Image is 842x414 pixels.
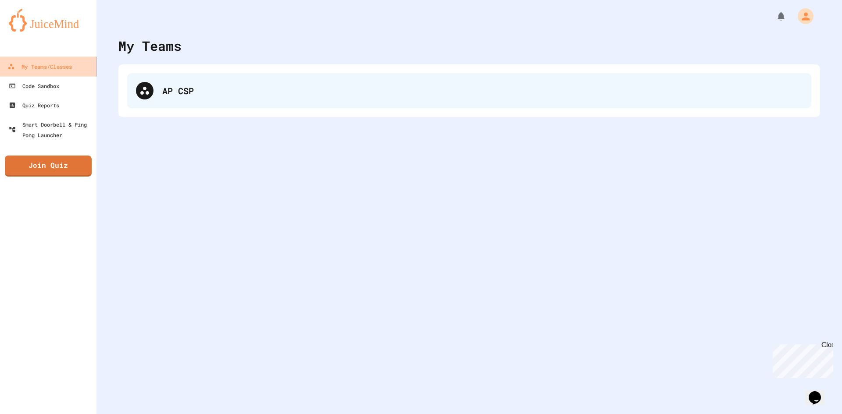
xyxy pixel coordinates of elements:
div: My Notifications [760,9,788,24]
a: Join Quiz [5,156,92,177]
div: My Teams/Classes [7,61,72,72]
iframe: chat widget [805,379,833,405]
div: Quiz Reports [9,100,59,110]
div: My Account [788,6,816,26]
iframe: chat widget [769,341,833,378]
div: Chat with us now!Close [4,4,61,56]
div: AP CSP [127,73,811,108]
div: Code Sandbox [9,81,59,91]
div: Smart Doorbell & Ping Pong Launcher [9,119,93,140]
img: logo-orange.svg [9,9,88,32]
div: AP CSP [162,84,803,97]
div: My Teams [118,36,182,56]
